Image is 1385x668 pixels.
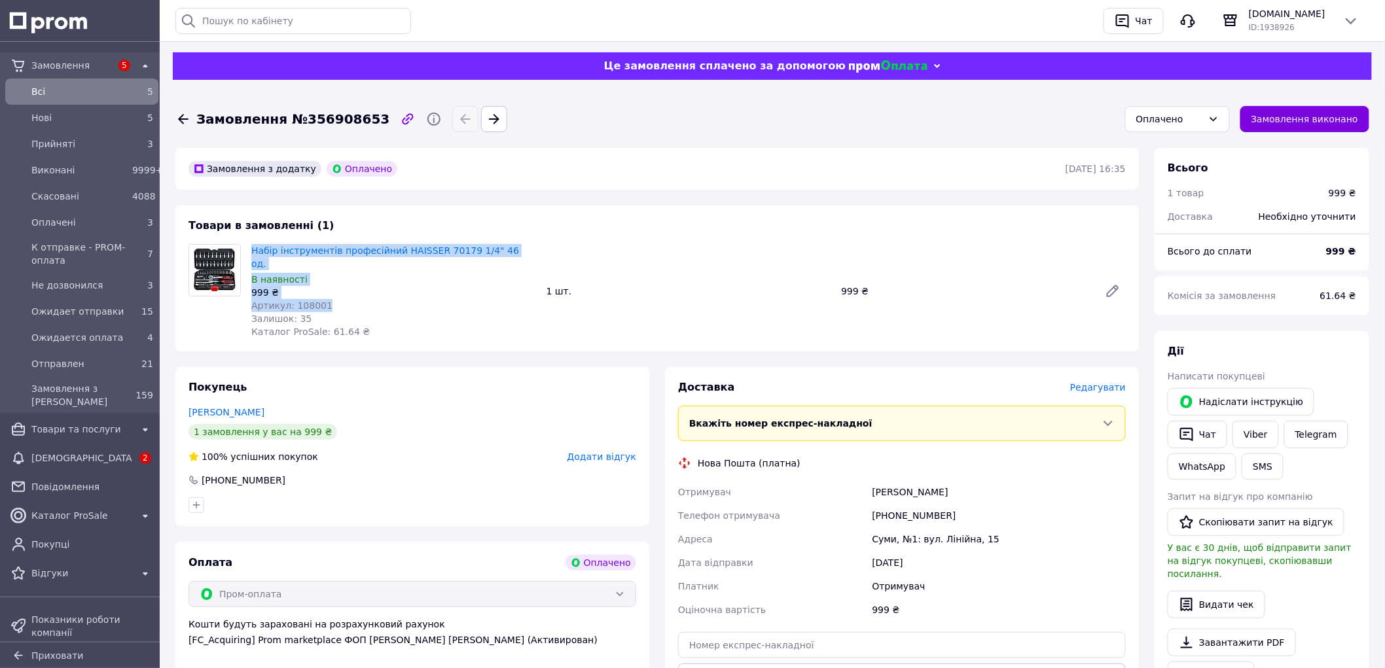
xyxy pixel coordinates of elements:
div: Суми, №1: вул. Лінійна, 15 [870,527,1128,551]
span: Всього до сплати [1168,246,1252,256]
div: Кошти будуть зараховані на розрахунковий рахунок [189,618,636,646]
span: Це замовлення сплачено за допомогою [604,60,846,72]
a: Telegram [1284,421,1348,448]
div: успішних покупок [189,450,318,463]
div: [FC_Acquiring] Prom marketplace ФОП [PERSON_NAME] [PERSON_NAME] (Активирован) [189,633,636,646]
div: 999 ₴ [251,286,536,299]
span: Дії [1168,345,1184,357]
span: Запит на відгук про компанію [1168,491,1313,502]
div: Замовлення з додатку [189,161,321,177]
span: Редагувати [1070,382,1126,393]
span: Приховати [31,650,83,661]
span: 7 [147,249,153,259]
span: 4088 [132,191,156,202]
img: Набір інструментів професійний HAISSER 70179 1/4" 46 од. [189,245,240,296]
span: Залишок: 35 [251,313,312,324]
span: Не дозвонился [31,279,127,292]
button: Видати чек [1168,591,1265,618]
span: 21 [141,359,153,369]
span: Виконані [31,164,127,177]
span: 3 [147,139,153,149]
a: WhatsApp [1168,453,1236,480]
time: [DATE] 16:35 [1066,164,1126,174]
span: ID: 1938926 [1249,23,1295,32]
span: Замовлення з [PERSON_NAME] [31,382,127,408]
span: Товари в замовленні (1) [189,219,334,232]
span: Платник [678,581,719,591]
div: Оплачено [566,555,636,571]
button: Чат [1168,421,1227,448]
span: Всього [1168,162,1208,174]
span: 3 [147,280,153,290]
input: Пошук по кабінету [175,8,411,34]
span: Прийняті [31,137,127,150]
span: Додати відгук [567,451,636,462]
span: Оплата [189,556,232,569]
span: Покупці [31,538,153,551]
span: Товари та послуги [31,423,132,436]
span: Замовлення [31,59,111,72]
span: 159 [135,390,153,400]
div: [PHONE_NUMBER] [200,474,287,487]
span: Повідомлення [31,480,153,493]
div: [DATE] [870,551,1128,574]
span: Дата відправки [678,557,753,568]
span: Скасовані [31,190,127,203]
span: Замовлення №356908653 [196,110,389,129]
div: Необхідно уточнити [1251,202,1364,231]
span: 4 [147,332,153,343]
span: Написати покупцеві [1168,371,1265,381]
span: У вас є 30 днів, щоб відправити запит на відгук покупцеві, скопіювавши посилання. [1168,542,1352,579]
span: 3 [147,217,153,228]
span: 5 [118,60,130,71]
div: 999 ₴ [836,282,1094,300]
div: [PERSON_NAME] [870,480,1128,504]
span: Отправлен [31,357,127,370]
span: Відгуки [31,567,132,580]
div: Чат [1133,11,1155,31]
span: 1 товар [1168,188,1204,198]
span: Артикул: 108001 [251,300,333,311]
span: Вкажіть номер експрес-накладної [689,418,872,429]
span: Оплачені [31,216,127,229]
span: Каталог ProSale: 61.64 ₴ [251,326,370,337]
span: Ожидает отправки [31,305,127,318]
span: Всi [31,85,127,98]
span: К отправке - PROM-оплата [31,241,127,267]
b: 999 ₴ [1326,246,1356,256]
button: Надіслати інструкцію [1168,388,1314,415]
span: [DEMOGRAPHIC_DATA] [31,451,132,465]
button: SMS [1242,453,1284,480]
button: Скопіювати запит на відгук [1168,508,1344,536]
span: Комісія за замовлення [1168,290,1276,301]
div: Отримувач [870,574,1128,598]
span: 2 [139,452,151,464]
span: 100% [202,451,228,462]
div: Оплачено [1136,112,1203,126]
span: 61.64 ₴ [1320,290,1356,301]
a: Viber [1232,421,1278,448]
a: Завантажити PDF [1168,629,1296,656]
div: [PHONE_NUMBER] [870,504,1128,527]
span: [DOMAIN_NAME] [1249,7,1333,20]
span: Каталог ProSale [31,509,132,522]
span: 9999+ [132,165,163,175]
input: Номер експрес-накладної [678,632,1126,658]
a: Редагувати [1100,278,1126,304]
button: Замовлення виконано [1240,106,1370,132]
span: Телефон отримувача [678,510,780,521]
span: Покупець [189,381,247,393]
a: Набір інструментів професійний HAISSER 70179 1/4" 46 од. [251,245,519,269]
img: evopay logo [849,60,927,73]
span: 5 [147,113,153,123]
span: 5 [147,86,153,97]
div: Нова Пошта (платна) [694,457,804,470]
span: В наявності [251,274,308,285]
span: Адреса [678,534,713,544]
div: 1 шт. [541,282,836,300]
span: Доставка [678,381,735,393]
span: Оціночна вартість [678,605,766,615]
span: Показники роботи компанії [31,613,153,639]
div: 999 ₴ [1329,186,1356,200]
span: Доставка [1168,211,1213,222]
